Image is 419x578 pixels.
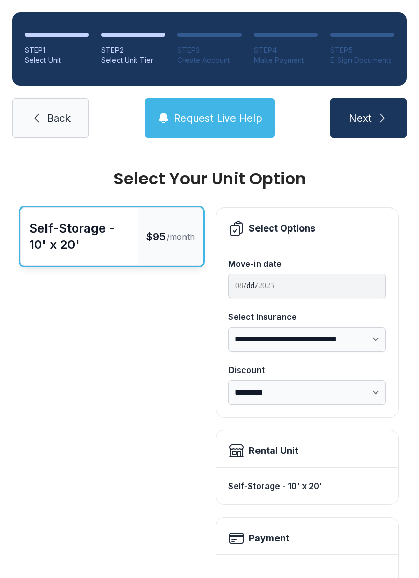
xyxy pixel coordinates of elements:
[177,55,242,65] div: Create Account
[177,45,242,55] div: STEP 3
[25,55,89,65] div: Select Unit
[254,55,318,65] div: Make Payment
[174,111,262,125] span: Request Live Help
[330,45,394,55] div: STEP 5
[228,476,386,496] div: Self-Storage - 10' x 20'
[146,229,166,244] span: $95
[20,171,399,187] div: Select Your Unit Option
[228,380,386,405] select: Discount
[228,364,386,376] div: Discount
[254,45,318,55] div: STEP 4
[167,230,195,243] span: /month
[228,258,386,270] div: Move-in date
[228,311,386,323] div: Select Insurance
[101,45,166,55] div: STEP 2
[348,111,372,125] span: Next
[101,55,166,65] div: Select Unit Tier
[330,55,394,65] div: E-Sign Documents
[249,444,298,458] div: Rental Unit
[29,220,130,253] div: Self-Storage - 10' x 20'
[249,531,289,545] h2: Payment
[228,327,386,352] select: Select Insurance
[249,221,315,236] div: Select Options
[228,274,386,298] input: Move-in date
[47,111,71,125] span: Back
[25,45,89,55] div: STEP 1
